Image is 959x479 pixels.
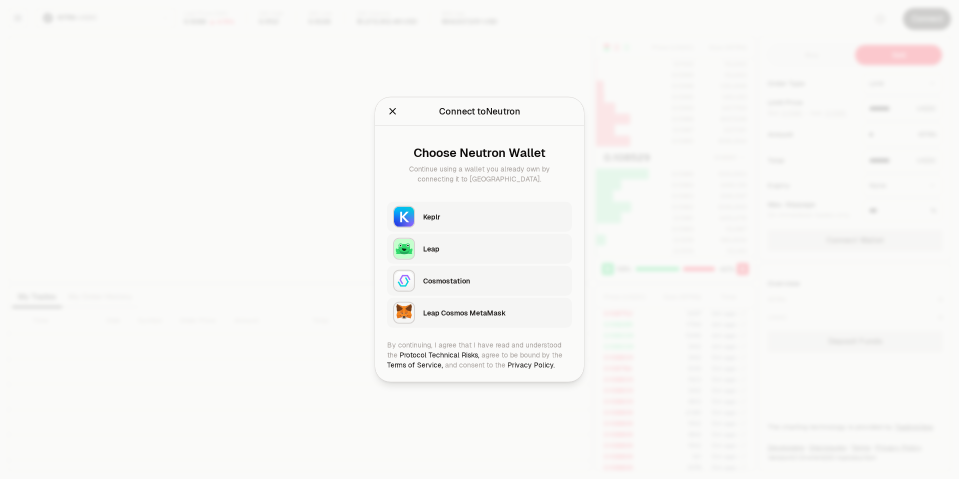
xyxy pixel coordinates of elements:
a: Privacy Policy. [507,360,555,369]
a: Protocol Technical Risks, [400,350,479,359]
div: Choose Neutron Wallet [395,146,564,160]
img: Leap [394,239,414,259]
div: Leap [423,244,566,254]
button: KeplrKeplr [387,202,572,232]
div: Cosmostation [423,276,566,286]
div: By continuing, I agree that I have read and understood the agree to be bound by the and consent t... [387,340,572,370]
div: Leap Cosmos MetaMask [423,308,566,318]
button: Close [387,104,398,118]
img: Cosmostation [394,271,414,291]
button: CosmostationCosmostation [387,266,572,296]
img: Leap Cosmos MetaMask [394,303,414,323]
div: Continue using a wallet you already own by connecting it to [GEOGRAPHIC_DATA]. [395,164,564,184]
a: Terms of Service, [387,360,443,369]
div: Connect to Neutron [439,104,520,118]
button: LeapLeap [387,234,572,264]
img: Keplr [394,207,414,227]
button: Leap Cosmos MetaMaskLeap Cosmos MetaMask [387,298,572,328]
div: Keplr [423,212,566,222]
